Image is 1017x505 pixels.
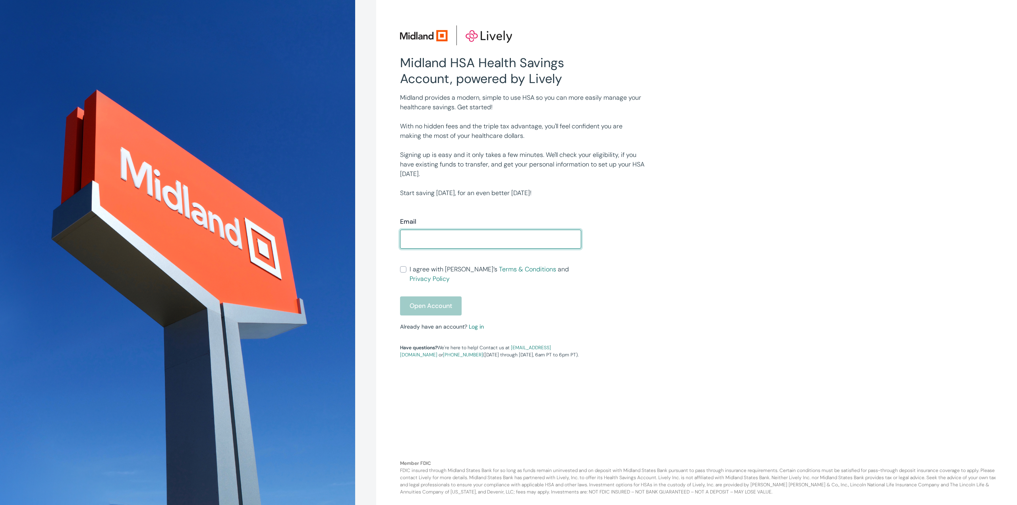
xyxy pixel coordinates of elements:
[400,460,431,466] b: Member FDIC
[400,150,645,179] p: Signing up is easy and it only takes a few minutes. We'll check your eligibility, if you have exi...
[400,344,581,358] p: We're here to help! Contact us at or ([DATE] through [DATE], 6am PT to 6pm PT).
[443,352,483,358] a: [PHONE_NUMBER]
[400,188,645,198] p: Start saving [DATE], for an even better [DATE]!
[400,55,581,87] h2: Midland HSA Health Savings Account, powered by Lively
[395,441,998,495] p: FDIC insured through Midland States Bank for so long as funds remain uninvested and on deposit wi...
[400,93,645,112] p: Midland provides a modern, simple to use HSA so you can more easily manage your healthcare saving...
[400,122,645,141] p: With no hidden fees and the triple tax advantage, you'll feel confident you are making the most o...
[400,344,437,351] strong: Have questions?
[400,25,512,45] img: Lively
[410,265,581,284] span: I agree with [PERSON_NAME]’s and
[469,323,484,330] a: Log in
[400,217,416,226] label: Email
[410,275,450,283] a: Privacy Policy
[499,265,556,273] a: Terms & Conditions
[400,323,484,330] small: Already have an account?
